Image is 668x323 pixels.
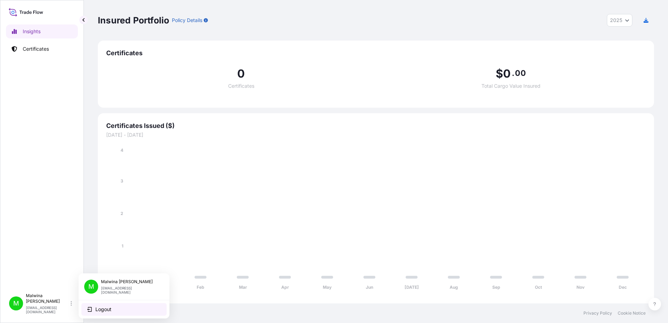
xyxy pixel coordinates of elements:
[237,68,245,79] span: 0
[101,279,158,285] p: Malwina [PERSON_NAME]
[122,243,123,249] tspan: 1
[88,283,94,290] span: M
[106,49,646,57] span: Certificates
[121,148,123,153] tspan: 4
[106,131,646,138] span: [DATE] - [DATE]
[619,285,627,290] tspan: Dec
[481,84,540,88] span: Total Cargo Value Insured
[366,285,373,290] tspan: Jun
[23,28,41,35] p: Insights
[98,15,169,26] p: Insured Portfolio
[26,293,69,304] p: Malwina [PERSON_NAME]
[583,310,612,316] a: Privacy Policy
[13,300,19,307] span: M
[106,122,646,130] span: Certificates Issued ($)
[496,68,503,79] span: $
[6,24,78,38] a: Insights
[95,306,111,313] span: Logout
[121,178,123,184] tspan: 3
[101,286,158,294] p: [EMAIL_ADDRESS][DOMAIN_NAME]
[607,14,632,27] button: Year Selector
[492,285,500,290] tspan: Sep
[26,306,69,314] p: [EMAIL_ADDRESS][DOMAIN_NAME]
[281,285,289,290] tspan: Apr
[450,285,458,290] tspan: Aug
[405,285,419,290] tspan: [DATE]
[239,285,247,290] tspan: Mar
[503,68,511,79] span: 0
[618,310,646,316] a: Cookie Notice
[172,17,202,24] p: Policy Details
[323,285,332,290] tspan: May
[6,42,78,56] a: Certificates
[535,285,542,290] tspan: Oct
[81,303,167,316] button: Logout
[610,17,622,24] span: 2025
[228,84,254,88] span: Certificates
[515,70,525,76] span: 00
[121,211,123,216] tspan: 2
[576,285,585,290] tspan: Nov
[512,70,514,76] span: .
[197,285,204,290] tspan: Feb
[23,45,49,52] p: Certificates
